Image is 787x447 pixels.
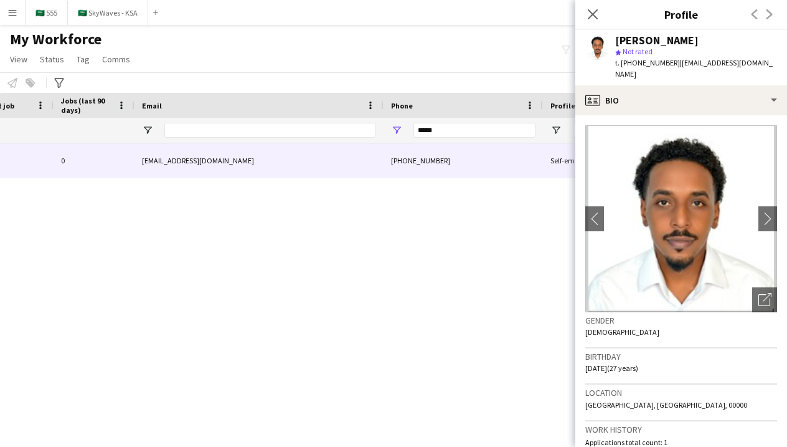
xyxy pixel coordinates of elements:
div: Open photos pop-in [752,287,777,312]
img: Crew avatar or photo [585,125,777,312]
div: Self-employed Crew [543,143,623,178]
p: Applications total count: 1 [585,438,777,447]
div: [PHONE_NUMBER] [384,143,543,178]
span: [DATE] (27 years) [585,363,638,373]
span: Email [142,101,162,110]
h3: Gender [585,315,777,326]
span: Jobs (last 90 days) [61,96,112,115]
span: Phone [391,101,413,110]
button: Open Filter Menu [391,125,402,136]
h3: Location [585,387,777,398]
div: 0 [54,143,134,178]
span: Comms [102,54,130,65]
input: Email Filter Input [164,123,376,138]
span: t. [PHONE_NUMBER] [615,58,680,67]
a: Comms [97,51,135,67]
h3: Profile [575,6,787,22]
a: View [5,51,32,67]
span: Status [40,54,64,65]
div: [EMAIL_ADDRESS][DOMAIN_NAME] [134,143,384,178]
span: Not rated [623,47,653,56]
h3: Work history [585,424,777,435]
span: | [EMAIL_ADDRESS][DOMAIN_NAME] [615,58,773,79]
h3: Birthday [585,351,777,362]
span: [DEMOGRAPHIC_DATA] [585,327,659,337]
span: My Workforce [10,30,101,49]
app-action-btn: Advanced filters [52,75,67,90]
span: View [10,54,27,65]
a: Status [35,51,69,67]
div: Bio [575,85,787,115]
button: 🇸🇦 555 [26,1,68,25]
input: Phone Filter Input [413,123,535,138]
button: 🇸🇦 SkyWaves - KSA [68,1,148,25]
span: Tag [77,54,90,65]
span: Profile [550,101,575,110]
input: Profile Filter Input [573,123,615,138]
a: Tag [72,51,95,67]
span: [GEOGRAPHIC_DATA], [GEOGRAPHIC_DATA], 00000 [585,400,747,410]
button: Open Filter Menu [142,125,153,136]
button: Open Filter Menu [550,125,562,136]
div: [PERSON_NAME] [615,35,699,46]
